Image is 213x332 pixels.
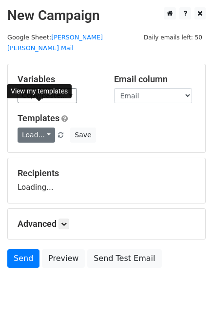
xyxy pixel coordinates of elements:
h5: Advanced [18,219,195,229]
h5: Variables [18,74,99,85]
h2: New Campaign [7,7,206,24]
a: Daily emails left: 50 [140,34,206,41]
small: Google Sheet: [7,34,103,52]
span: Daily emails left: 50 [140,32,206,43]
h5: Recipients [18,168,195,179]
a: Send [7,249,39,268]
a: Send Test Email [87,249,161,268]
button: Save [70,128,96,143]
a: [PERSON_NAME] [PERSON_NAME] Mail [7,34,103,52]
div: View my templates [7,84,72,98]
a: Templates [18,113,59,123]
div: Loading... [18,168,195,193]
a: Preview [42,249,85,268]
a: Load... [18,128,55,143]
iframe: Chat Widget [164,285,213,332]
h5: Email column [114,74,196,85]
